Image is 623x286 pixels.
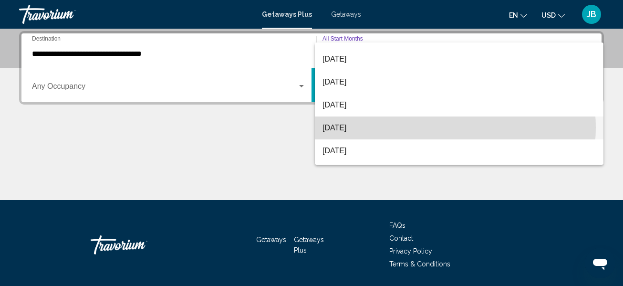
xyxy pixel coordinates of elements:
[322,48,596,71] span: [DATE]
[322,139,596,162] span: [DATE]
[585,248,615,278] iframe: Button to launch messaging window
[322,162,596,185] span: [DATE]
[322,94,596,117] span: [DATE]
[322,71,596,94] span: [DATE]
[322,117,596,139] span: [DATE]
